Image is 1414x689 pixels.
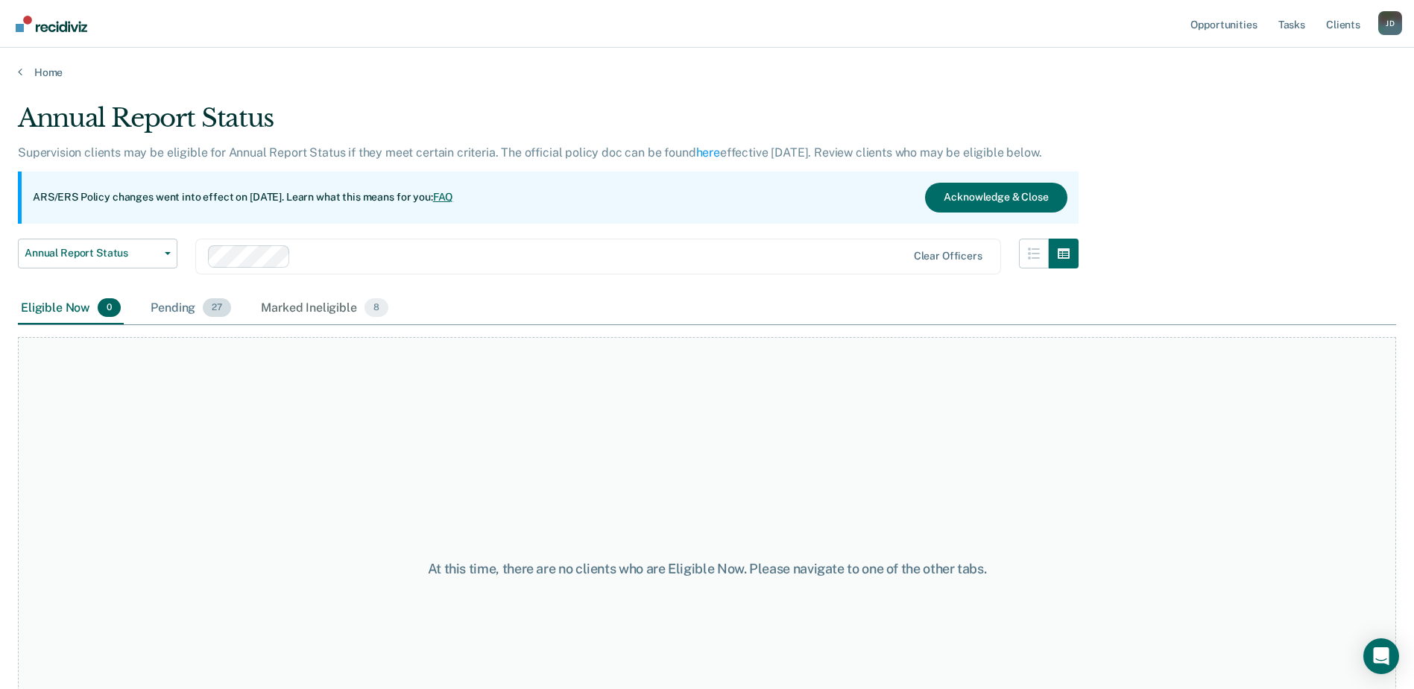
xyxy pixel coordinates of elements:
button: Profile dropdown button [1378,11,1402,35]
div: Annual Report Status [18,103,1079,145]
div: Eligible Now0 [18,292,124,325]
div: At this time, there are no clients who are Eligible Now. Please navigate to one of the other tabs. [363,561,1052,577]
p: ARS/ERS Policy changes went into effect on [DATE]. Learn what this means for you: [33,190,453,205]
div: Marked Ineligible8 [258,292,391,325]
span: 27 [203,298,231,318]
a: FAQ [433,191,454,203]
button: Annual Report Status [18,239,177,268]
a: Home [18,66,1396,79]
div: Open Intercom Messenger [1363,638,1399,674]
span: 8 [364,298,388,318]
a: here [696,145,720,160]
div: Pending27 [148,292,234,325]
span: Annual Report Status [25,247,159,259]
button: Acknowledge & Close [925,183,1067,213]
div: Clear officers [914,250,982,262]
div: J D [1378,11,1402,35]
span: 0 [98,298,121,318]
img: Recidiviz [16,16,87,32]
p: Supervision clients may be eligible for Annual Report Status if they meet certain criteria. The o... [18,145,1041,160]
